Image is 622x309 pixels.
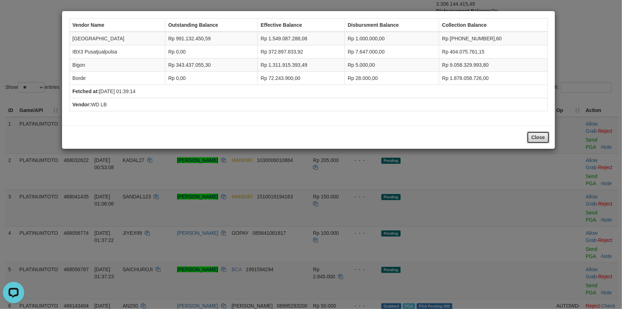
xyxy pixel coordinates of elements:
td: Rp 0,00 [165,45,258,59]
th: Outstanding Balance [165,19,258,32]
td: Rp 5.000,00 [345,59,439,72]
td: Rp 991.132.450,59 [165,32,258,45]
td: [DATE] 01:39:14 [70,85,548,98]
b: Vendor: [72,102,91,107]
td: Rp 7.647.000,00 [345,45,439,59]
td: Rp 72.243.900,00 [258,72,345,85]
th: Disbursment Balance [345,19,439,32]
td: Rp 0,00 [165,72,258,85]
td: Rp [PHONE_NUMBER],60 [439,32,548,45]
td: IBX3 Pusatjualpulsa [70,45,165,59]
button: Open LiveChat chat widget [3,3,24,24]
td: WD LB [70,98,548,111]
th: Effective Balance [258,19,345,32]
td: Bigon [70,59,165,72]
td: Rp 1.311.915.393,49 [258,59,345,72]
td: Rp 28.000,00 [345,72,439,85]
th: Collection Balance [439,19,548,32]
td: Rp 9.058.329.993,80 [439,59,548,72]
td: Rp 1.000.000,00 [345,32,439,45]
td: [GEOGRAPHIC_DATA] [70,32,165,45]
button: Close [527,131,550,143]
td: Borde [70,72,165,85]
b: Fetched at: [72,88,99,94]
td: Rp 372.897.833,92 [258,45,345,59]
td: Rp 1.878.058.726,00 [439,72,548,85]
td: Rp 343.437.055,30 [165,59,258,72]
td: Rp 404.075.761,15 [439,45,548,59]
th: Vendor Name [70,19,165,32]
td: Rp 1.549.087.288,08 [258,32,345,45]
